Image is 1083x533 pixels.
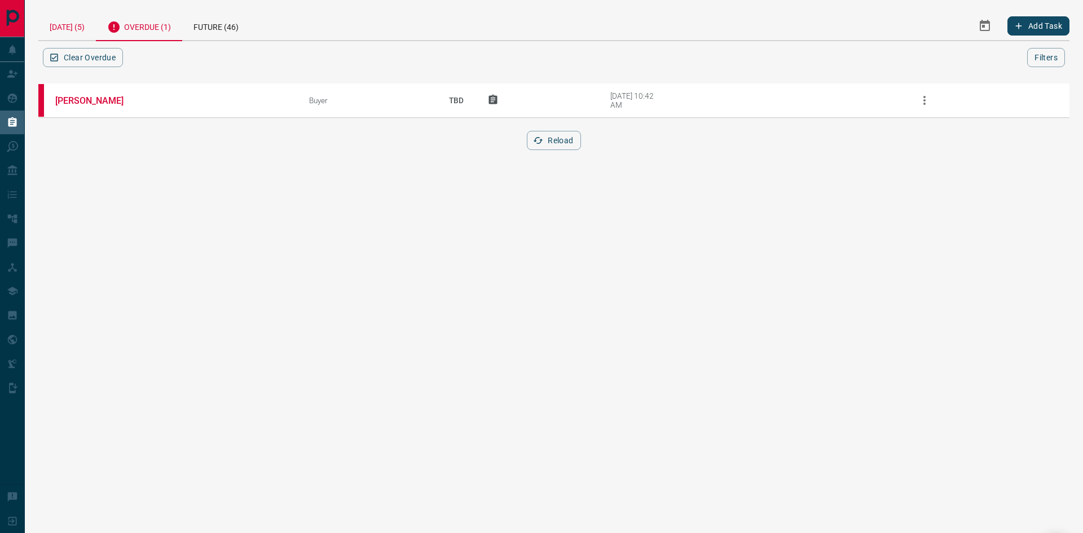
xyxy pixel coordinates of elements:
[971,12,998,39] button: Select Date Range
[96,11,182,41] div: Overdue (1)
[527,131,580,150] button: Reload
[442,85,470,116] p: TBD
[43,48,123,67] button: Clear Overdue
[1027,48,1065,67] button: Filters
[182,11,250,40] div: Future (46)
[55,95,140,106] a: [PERSON_NAME]
[1007,16,1069,36] button: Add Task
[309,96,425,105] div: Buyer
[38,11,96,40] div: [DATE] (5)
[610,91,658,109] div: [DATE] 10:42 AM
[38,84,44,117] div: property.ca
